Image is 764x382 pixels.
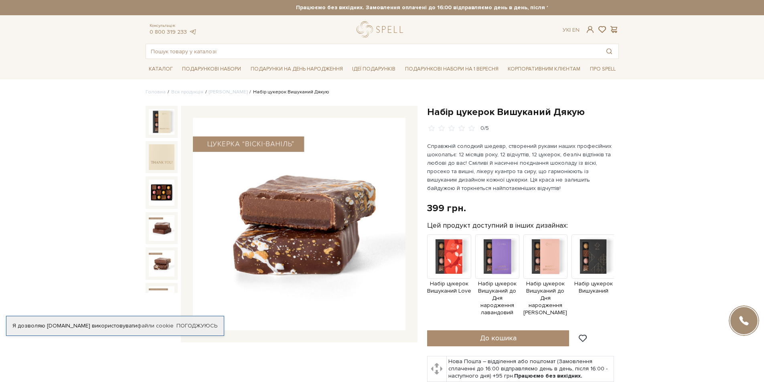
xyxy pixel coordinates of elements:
[427,234,471,279] img: Продукт
[146,63,176,75] span: Каталог
[523,234,567,279] img: Продукт
[571,280,616,295] span: Набір цукерок Вишуканий
[475,253,519,317] a: Набір цукерок Вишуканий до Дня народження лавандовий
[193,118,405,330] img: Набір цукерок Вишуканий Дякую
[150,28,187,35] a: 0 800 319 233
[402,62,502,76] a: Подарункові набори на 1 Вересня
[572,26,580,33] a: En
[600,44,618,59] button: Пошук товару у каталозі
[357,21,407,38] a: logo
[427,202,466,214] div: 399 грн.
[149,251,174,276] img: Набір цукерок Вишуканий Дякую
[189,28,197,35] a: telegram
[149,109,174,135] img: Набір цукерок Вишуканий Дякую
[587,63,619,75] span: Про Spell
[6,322,224,329] div: Я дозволяю [DOMAIN_NAME] використовувати
[137,322,174,329] a: файли cookie
[427,142,615,192] p: Справжній солодкий шедевр, створений руками наших професійних шоколатьє: 12 місяців року, 12 відч...
[480,125,489,132] div: 0/5
[571,234,616,279] img: Продукт
[475,234,519,279] img: Продукт
[209,89,247,95] a: [PERSON_NAME]
[179,63,244,75] span: Подарункові набори
[247,89,329,96] li: Набір цукерок Вишуканий Дякую
[563,26,580,34] div: Ук
[149,180,174,205] img: Набір цукерок Вишуканий Дякую
[217,4,690,11] strong: Працюємо без вихідних. Замовлення оплачені до 16:00 відправляємо день в день, після 16:00 - насту...
[475,280,519,317] span: Набір цукерок Вишуканий до Дня народження лавандовий
[146,44,600,59] input: Пошук товару у каталозі
[149,144,174,170] img: Набір цукерок Вишуканий Дякую
[514,372,582,379] b: Працюємо без вихідних.
[149,215,174,241] img: Набір цукерок Вишуканий Дякую
[505,62,584,76] a: Корпоративним клієнтам
[176,322,217,329] a: Погоджуюсь
[149,286,174,312] img: Набір цукерок Вишуканий Дякую
[480,333,517,342] span: До кошика
[571,253,616,295] a: Набір цукерок Вишуканий
[349,63,399,75] span: Ідеї подарунків
[171,89,203,95] a: Вся продукція
[427,221,568,230] label: Цей продукт доступний в інших дизайнах:
[523,253,567,317] a: Набір цукерок Вишуканий до Дня народження [PERSON_NAME]
[150,23,197,28] span: Консультація:
[427,330,569,346] button: До кошика
[523,280,567,317] span: Набір цукерок Вишуканий до Дня народження [PERSON_NAME]
[427,253,471,295] a: Набір цукерок Вишуканий Love
[427,106,619,118] h1: Набір цукерок Вишуканий Дякую
[427,280,471,295] span: Набір цукерок Вишуканий Love
[247,63,346,75] span: Подарунки на День народження
[146,89,166,95] a: Головна
[447,356,614,382] td: Нова Пошта – відділення або поштомат (Замовлення сплаченні до 16:00 відправляємо день в день, піс...
[569,26,571,33] span: |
